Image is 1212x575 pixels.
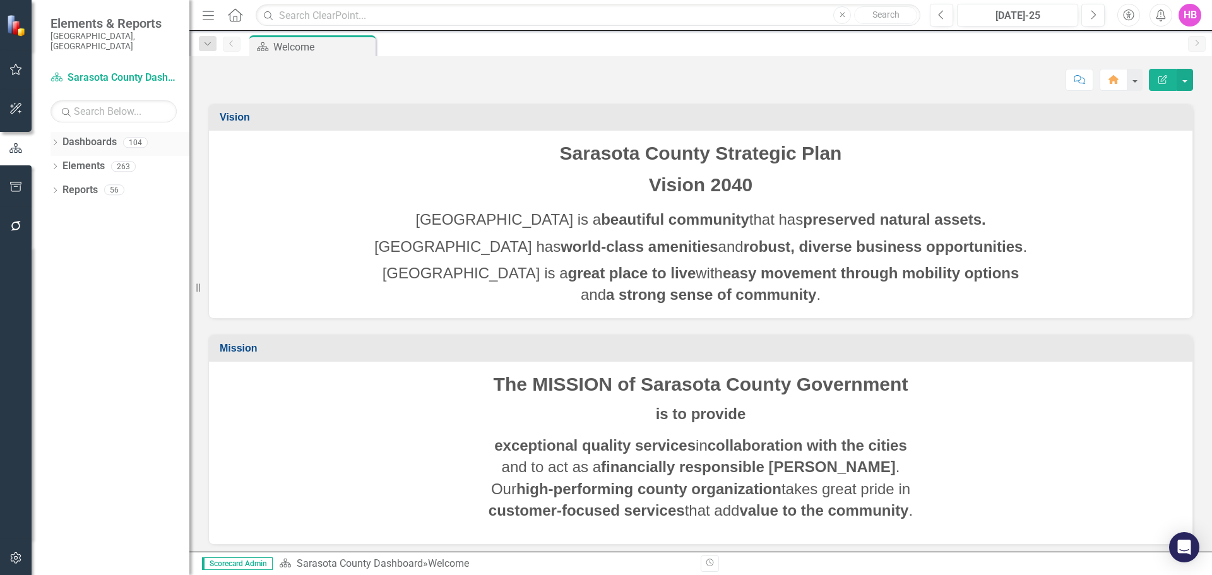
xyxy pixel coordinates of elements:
span: Vision 2040 [649,174,753,195]
span: [GEOGRAPHIC_DATA] is a with and . [383,264,1019,303]
div: Open Intercom Messenger [1169,532,1199,562]
div: [DATE]-25 [961,8,1074,23]
strong: financially responsible [PERSON_NAME] [601,458,896,475]
strong: great place to live [568,264,696,282]
a: Sarasota County Dashboard [297,557,423,569]
a: Dashboards [62,135,117,150]
strong: easy movement through mobility options [723,264,1019,282]
strong: customer-focused services [489,502,685,519]
h3: Mission [220,343,1186,354]
span: [GEOGRAPHIC_DATA] is a that has [415,211,985,228]
div: Welcome [428,557,469,569]
span: [GEOGRAPHIC_DATA] has and . [374,238,1027,255]
strong: preserved natural assets. [803,211,986,228]
span: in and to act as a . Our takes great pride in that add . [489,437,913,519]
small: [GEOGRAPHIC_DATA], [GEOGRAPHIC_DATA] [50,31,177,52]
a: Elements [62,159,105,174]
strong: high-performing county organization [516,480,781,497]
input: Search ClearPoint... [256,4,920,27]
span: Elements & Reports [50,16,177,31]
span: Search [872,9,900,20]
button: Search [854,6,917,24]
strong: is to provide [656,405,746,422]
strong: robust, diverse business opportunities [744,238,1023,255]
img: ClearPoint Strategy [6,15,28,37]
a: Reports [62,183,98,198]
div: 56 [104,185,124,196]
span: The MISSION of Sarasota County Government [494,374,908,394]
input: Search Below... [50,100,177,122]
strong: beautiful community [601,211,749,228]
a: Sarasota County Dashboard [50,71,177,85]
div: Welcome [273,39,372,55]
div: 263 [111,161,136,172]
strong: world-class amenities [561,238,718,255]
button: [DATE]-25 [957,4,1078,27]
span: Sarasota County Strategic Plan [560,143,842,163]
div: » [279,557,691,571]
strong: collaboration with the cities [708,437,907,454]
h3: Vision [220,112,1186,123]
strong: exceptional quality services [494,437,696,454]
strong: value to the community [739,502,908,519]
div: 104 [123,137,148,148]
strong: a strong sense of community [606,286,816,303]
span: Scorecard Admin [202,557,273,570]
button: HB [1179,4,1201,27]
